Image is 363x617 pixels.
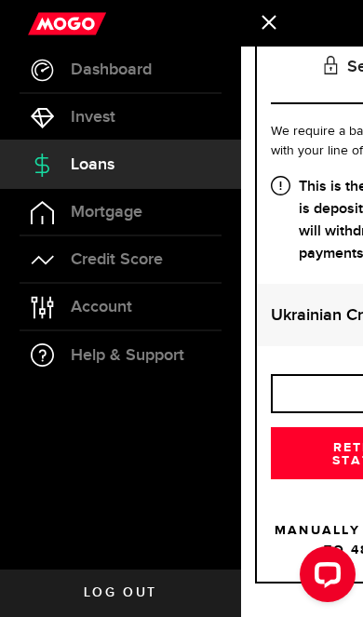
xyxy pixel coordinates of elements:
span: Dashboard [71,61,152,78]
span: Credit Score [71,251,163,268]
span: Loans [71,156,114,173]
span: Help & Support [71,347,184,364]
span: Invest [71,109,115,126]
span: Mortgage [71,204,142,221]
iframe: LiveChat chat widget [285,539,363,617]
span: Account [71,299,132,315]
span: Log out [84,586,157,599]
